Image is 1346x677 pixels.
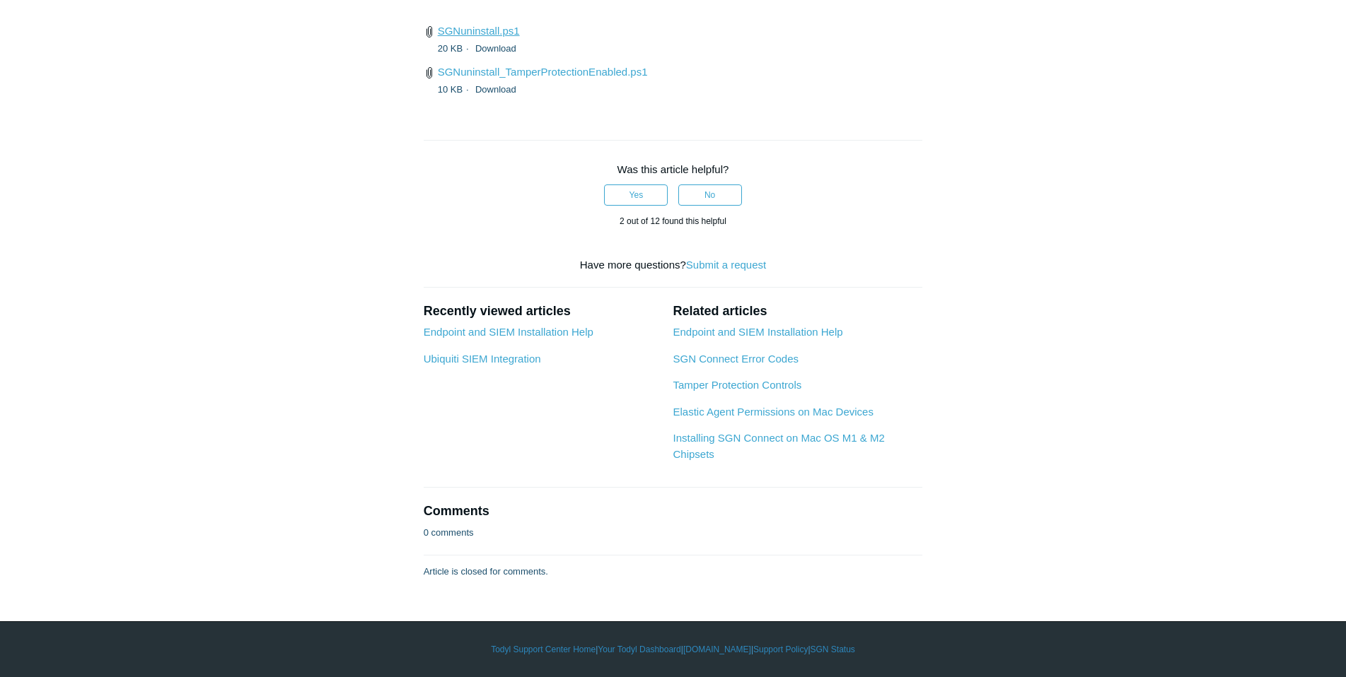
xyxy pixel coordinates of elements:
[673,302,922,321] h2: Related articles
[424,326,593,338] a: Endpoint and SIEM Installation Help
[673,406,873,418] a: Elastic Agent Permissions on Mac Devices
[475,43,516,54] a: Download
[475,84,516,95] a: Download
[673,353,799,365] a: SGN Connect Error Codes
[683,643,751,656] a: [DOMAIN_NAME]
[673,432,884,460] a: Installing SGN Connect on Mac OS M1 & M2 Chipsets
[438,66,648,78] a: SGNuninstall_TamperProtectionEnabled.ps1
[673,326,842,338] a: Endpoint and SIEM Installation Help
[620,216,726,226] span: 2 out of 12 found this helpful
[263,643,1084,656] div: | | | |
[438,84,472,95] span: 10 KB
[424,502,923,521] h2: Comments
[424,565,548,579] p: Article is closed for comments.
[598,643,680,656] a: Your Todyl Dashboard
[424,353,541,365] a: Ubiquiti SIEM Integration
[424,302,659,321] h2: Recently viewed articles
[604,184,668,206] button: This article was helpful
[424,257,923,273] div: Have more questions?
[678,184,742,206] button: This article was not helpful
[491,643,596,656] a: Todyl Support Center Home
[438,25,520,37] a: SGNuninstall.ps1
[438,43,472,54] span: 20 KB
[686,259,766,271] a: Submit a request
[617,163,729,175] span: Was this article helpful?
[673,379,801,391] a: Tamper Protection Controls
[753,643,808,656] a: Support Policy
[811,643,855,656] a: SGN Status
[424,526,474,540] p: 0 comments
